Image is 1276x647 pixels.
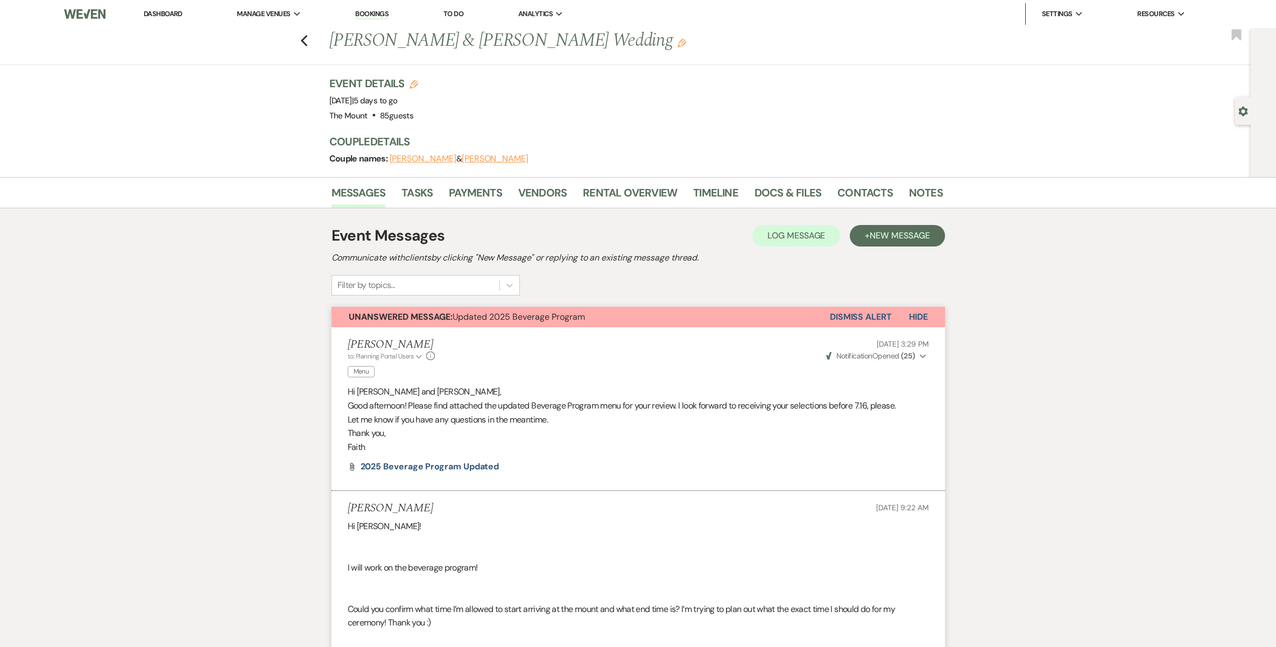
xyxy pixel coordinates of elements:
[870,230,929,241] span: New Message
[583,184,677,208] a: Rental Overview
[401,184,433,208] a: Tasks
[352,95,398,106] span: |
[348,385,929,399] p: Hi [PERSON_NAME] and [PERSON_NAME],
[892,307,945,327] button: Hide
[144,9,182,18] a: Dashboard
[348,426,929,440] p: Thank you,
[348,352,414,361] span: to: Planning Portal Users
[354,95,397,106] span: 5 days to go
[332,307,830,327] button: Unanswered Message:Updated 2025 Beverage Program
[678,38,686,47] button: Edit
[909,311,928,322] span: Hide
[850,225,944,247] button: +New Message
[462,154,528,163] button: [PERSON_NAME]
[348,413,929,427] p: Let me know if you have any questions in the meantime.
[64,3,105,25] img: Weven Logo
[1042,9,1073,19] span: Settings
[329,110,368,121] span: The Mount
[349,311,453,322] strong: Unanswered Message:
[348,351,424,361] button: to: Planning Portal Users
[390,154,456,163] button: [PERSON_NAME]
[348,399,929,413] p: Good afternoon! Please find attached the updated Beverage Program menu for your review. I look fo...
[1137,9,1174,19] span: Resources
[830,307,892,327] button: Dismiss Alert
[329,28,812,54] h1: [PERSON_NAME] & [PERSON_NAME] Wedding
[755,184,821,208] a: Docs & Files
[355,9,389,19] a: Bookings
[443,9,463,18] a: To Do
[361,462,499,471] a: 2025 Beverage Program updated
[824,350,928,362] button: NotificationOpened (25)
[332,251,945,264] h2: Communicate with clients by clicking "New Message" or replying to an existing message thread.
[449,184,502,208] a: Payments
[518,9,553,19] span: Analytics
[752,225,840,247] button: Log Message
[909,184,943,208] a: Notes
[901,351,915,361] strong: ( 25 )
[826,351,915,361] span: Opened
[348,502,433,515] h5: [PERSON_NAME]
[332,184,386,208] a: Messages
[767,230,825,241] span: Log Message
[237,9,290,19] span: Manage Venues
[877,339,928,349] span: [DATE] 3:29 PM
[329,95,398,106] span: [DATE]
[349,311,585,322] span: Updated 2025 Beverage Program
[348,366,375,377] span: Menu
[329,153,390,164] span: Couple names:
[390,153,528,164] span: &
[348,440,929,454] p: Faith
[1238,106,1248,116] button: Open lead details
[329,134,932,149] h3: Couple Details
[380,110,413,121] span: 85 guests
[837,184,893,208] a: Contacts
[876,503,928,512] span: [DATE] 9:22 AM
[836,351,872,361] span: Notification
[518,184,567,208] a: Vendors
[348,338,435,351] h5: [PERSON_NAME]
[337,279,395,292] div: Filter by topics...
[329,76,419,91] h3: Event Details
[361,461,499,472] span: 2025 Beverage Program updated
[332,224,445,247] h1: Event Messages
[693,184,738,208] a: Timeline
